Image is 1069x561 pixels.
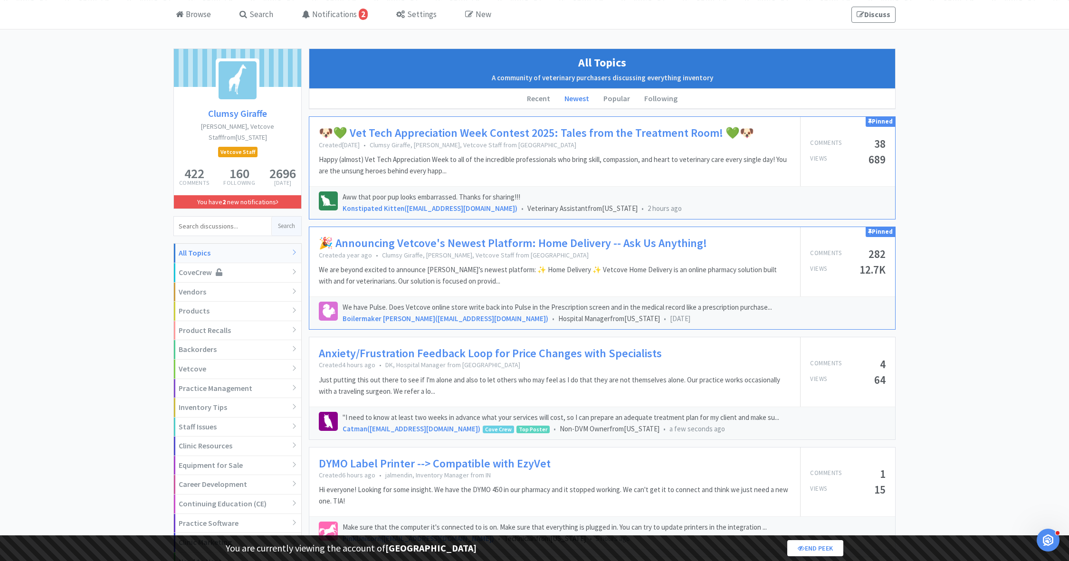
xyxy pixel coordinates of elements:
[319,141,791,149] p: Created [DATE] Clumsy Giraffe, [PERSON_NAME], Vetcove Staff from [GEOGRAPHIC_DATA]
[222,198,226,206] strong: 2
[319,457,551,471] a: DYMO Label Printer --> Compatible with EzyVet
[237,0,276,29] a: Search
[179,180,209,186] p: Comments
[179,167,209,180] h5: 422
[319,237,707,250] a: 🎉 Announcing Vetcove's Newest Platform: Home Delivery -- Ask Us Anything!
[648,204,682,213] span: 2 hours ago
[174,418,301,437] div: Staff Issues
[810,484,827,495] p: Views
[174,263,301,283] div: CoveCrew
[859,264,886,275] h5: 12.7K
[271,217,301,236] button: Search
[866,227,895,237] div: Pinned
[379,471,382,479] span: •
[869,248,886,259] h5: 282
[463,0,494,29] a: New
[174,195,301,209] a: You have2 new notifications
[810,374,827,385] p: Views
[394,0,439,29] a: Settings
[810,248,841,259] p: Comments
[874,374,886,385] h5: 64
[174,437,301,456] div: Clinic Resources
[319,347,662,361] a: Anxiety/Frustration Feedback Loop for Price Changes with Specialists
[319,251,791,259] p: Created a year ago Clumsy Giraffe, [PERSON_NAME], Vetcove Staff from [GEOGRAPHIC_DATA]
[359,9,368,20] span: 2
[874,138,886,149] h5: 38
[670,314,690,323] span: [DATE]
[299,0,370,29] a: Notifications2
[174,475,301,494] div: Career Development
[343,313,886,324] div: Hospital Manager from [US_STATE]
[219,147,257,157] span: Vetcove Staff
[343,204,517,213] a: Konstipated Kitten([EMAIL_ADDRESS][DOMAIN_NAME])
[851,7,896,23] a: Discuss
[174,360,301,379] div: Vetcove
[343,314,548,323] a: Boilermaker [PERSON_NAME]([EMAIL_ADDRESS][DOMAIN_NAME])
[637,89,685,109] li: Following
[174,514,301,533] div: Practice Software
[641,204,644,213] span: •
[552,314,554,323] span: •
[343,424,480,433] a: Catman([EMAIL_ADDRESS][DOMAIN_NAME])
[174,244,301,263] div: All Topics
[498,534,500,543] span: •
[343,302,886,313] p: We have Pulse. Does Vetcove online store write back into Pulse in the Prescription screen and in ...
[174,398,301,418] div: Inventory Tips
[269,180,296,186] p: [DATE]
[343,534,494,543] a: PinkUnicorn([EMAIL_ADDRESS][DOMAIN_NAME])
[810,154,827,165] p: Views
[173,0,213,29] a: Browse
[319,484,791,507] p: Hi everyone! Looking for some insight. We have the DYMO 450 in our pharmacy and it stopped workin...
[226,541,477,556] p: You are currently viewing the account of
[314,72,890,84] h2: A community of veterinary purchasers discussing everything inventory
[590,534,592,543] span: •
[810,138,841,149] p: Comments
[174,217,271,236] input: Search discussions...
[174,379,301,399] div: Practice Management
[385,542,477,554] strong: [GEOGRAPHIC_DATA]
[810,264,827,275] p: Views
[483,426,514,433] span: Cove Crew
[787,540,843,556] a: End Peek
[314,54,890,72] h1: All Topics
[174,302,301,321] div: Products
[319,126,754,140] a: 🐶💚 Vet Tech Appreciation Week Contest 2025: Tales from the Treatment Room! 💚🐶
[319,264,791,287] p: We are beyond excited to announce [PERSON_NAME]’s newest platform: ✨ Home Delivery ✨ Vetcove Home...
[363,141,366,149] span: •
[319,154,791,177] p: Happy (almost) Vet Tech Appreciation Week to all of the incredible professionals who bring skill,...
[319,361,791,369] p: Created 4 hours ago DK, Hospital Manager from [GEOGRAPHIC_DATA]
[554,424,556,433] span: •
[174,533,301,552] div: Clinic Marketing
[557,89,596,109] li: Newest
[343,423,886,435] div: Non-DVM Owner from [US_STATE]
[376,251,378,259] span: •
[223,167,255,180] h5: 160
[319,471,791,479] p: Created 6 hours ago jalmendin, Inventory Manager from IN
[343,522,886,533] p: Make sure that the computer it's connected to is on. Make sure that everything is plugged in. You...
[174,456,301,475] div: Equipment for Sale
[174,340,301,360] div: Backorders
[174,106,301,121] a: Clumsy Giraffe
[379,361,382,369] span: •
[664,314,666,323] span: •
[343,191,886,203] p: Aww that poor pup looks embarrassed. Thanks for sharing!!!
[866,117,895,127] div: Pinned
[343,533,886,544] div: Technician from [US_STATE]
[319,374,791,397] p: Just putting this out there to see if I'm alone and also to let others who may feel as I do that ...
[223,180,255,186] p: Following
[517,426,549,433] span: Top Poster
[343,203,886,214] div: Veterinary Assistant from [US_STATE]
[269,167,296,180] h5: 2696
[880,468,886,479] h5: 1
[810,468,841,479] p: Comments
[869,154,886,165] h5: 689
[669,424,725,433] span: a few seconds ago
[596,89,637,109] li: Popular
[663,424,666,433] span: •
[874,484,886,495] h5: 15
[810,359,841,370] p: Comments
[520,89,557,109] li: Recent
[174,321,301,341] div: Product Recalls
[174,121,301,143] h2: [PERSON_NAME], Vetcove Staff from [US_STATE]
